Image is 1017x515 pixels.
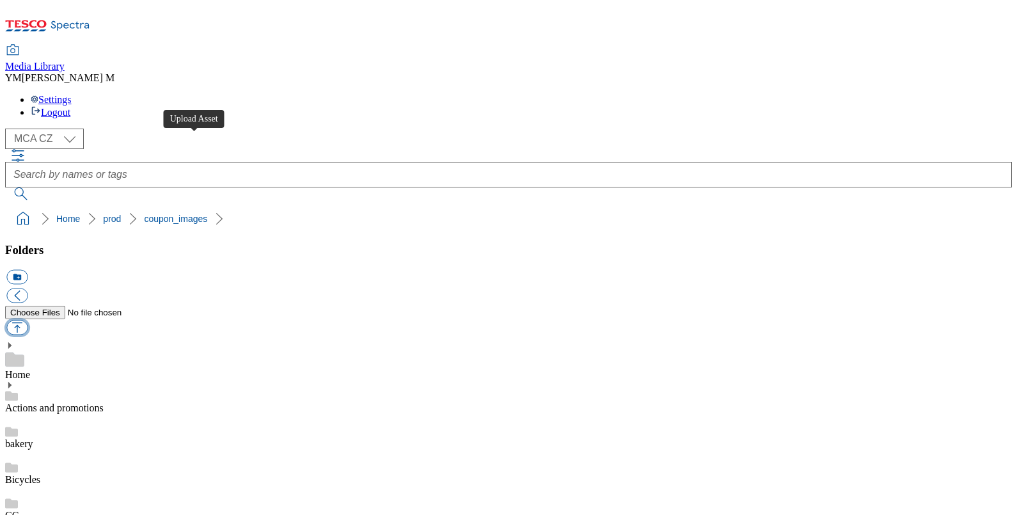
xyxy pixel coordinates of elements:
span: [PERSON_NAME] M [22,72,114,83]
a: bakery [5,438,33,449]
a: Settings [31,94,72,105]
span: Media Library [5,61,65,72]
a: Home [5,369,30,380]
a: Actions and promotions [5,402,104,413]
span: YM [5,72,22,83]
a: Media Library [5,45,65,72]
input: Search by names or tags [5,162,1012,187]
a: Home [56,214,80,224]
a: prod [103,214,121,224]
h3: Folders [5,243,1012,257]
a: Logout [31,107,70,118]
a: home [13,209,33,229]
a: coupon_images [144,214,207,224]
a: Bicycles [5,474,40,485]
nav: breadcrumb [5,207,1012,231]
